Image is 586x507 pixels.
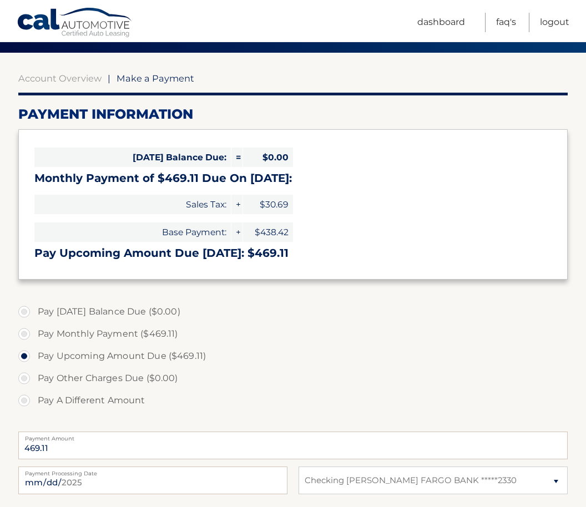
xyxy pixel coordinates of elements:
[18,367,568,389] label: Pay Other Charges Due ($0.00)
[34,195,231,214] span: Sales Tax:
[108,73,110,84] span: |
[18,345,568,367] label: Pay Upcoming Amount Due ($469.11)
[18,467,287,475] label: Payment Processing Date
[18,467,287,494] input: Payment Date
[496,13,516,32] a: FAQ's
[34,246,552,260] h3: Pay Upcoming Amount Due [DATE]: $469.11
[18,432,568,459] input: Payment Amount
[18,389,568,412] label: Pay A Different Amount
[243,195,293,214] span: $30.69
[417,13,465,32] a: Dashboard
[231,148,243,167] span: =
[540,13,569,32] a: Logout
[18,301,568,323] label: Pay [DATE] Balance Due ($0.00)
[243,222,293,242] span: $438.42
[18,106,568,123] h2: Payment Information
[243,148,293,167] span: $0.00
[117,73,194,84] span: Make a Payment
[34,222,231,242] span: Base Payment:
[34,148,231,167] span: [DATE] Balance Due:
[18,73,102,84] a: Account Overview
[231,222,243,242] span: +
[34,171,552,185] h3: Monthly Payment of $469.11 Due On [DATE]:
[17,7,133,39] a: Cal Automotive
[18,323,568,345] label: Pay Monthly Payment ($469.11)
[231,195,243,214] span: +
[18,432,568,440] label: Payment Amount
